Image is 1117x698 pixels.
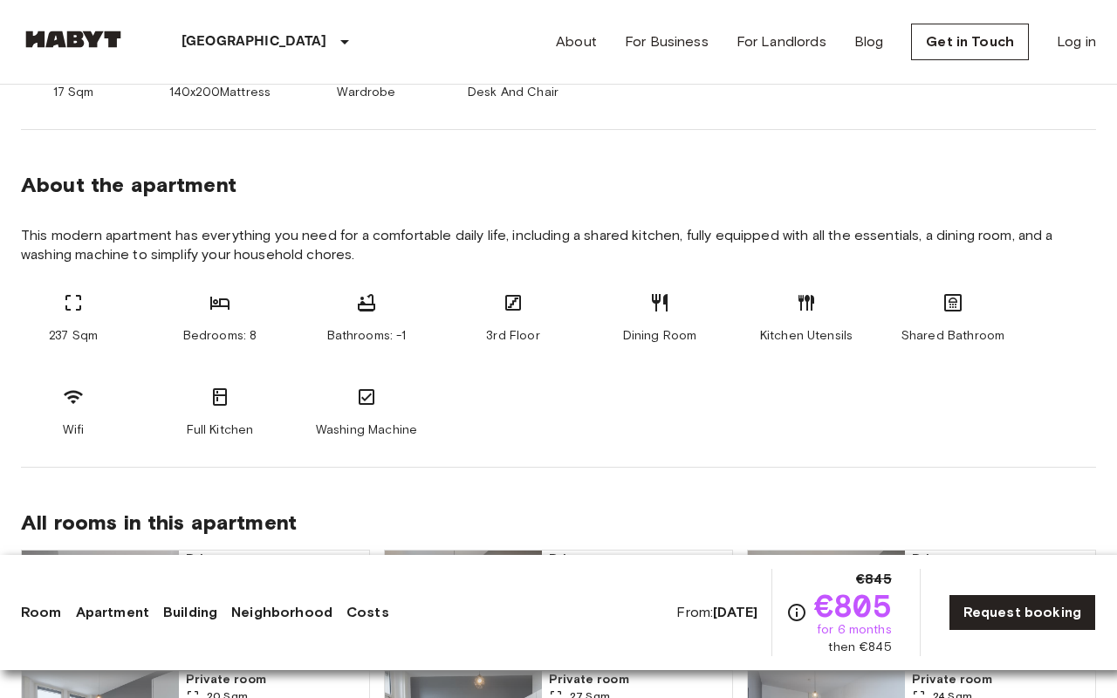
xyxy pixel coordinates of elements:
a: For Business [625,31,709,52]
a: Blog [854,31,884,52]
span: This modern apartment has everything you need for a comfortable daily life, including a shared ki... [21,226,1096,264]
span: Dining Room [623,327,697,345]
span: then €845 [828,639,891,656]
span: About the apartment [21,172,236,198]
span: Kitchen Utensils [760,327,853,345]
img: Marketing picture of unit DE-01-047-07H [748,551,905,655]
a: About [556,31,597,52]
span: Private room [912,551,1088,568]
a: Marketing picture of unit DE-01-047-07HPrevious imagePrevious imagePrivate room17 Sqm83rd FloorUn... [747,550,1096,656]
a: Request booking [949,594,1096,631]
span: €845 [856,569,892,590]
svg: Check cost overview for full price breakdown. Please note that discounts apply to new joiners onl... [786,602,807,623]
img: Marketing picture of unit DE-01-047-08H [385,551,542,655]
img: Marketing picture of unit DE-01-047-06H [22,551,179,655]
a: Room [21,602,62,623]
span: 17 Sqm [53,84,94,101]
span: Desk And Chair [468,84,558,101]
span: Bathrooms: -1 [327,327,407,345]
span: Private room [186,551,362,568]
a: Log in [1057,31,1096,52]
a: Get in Touch [911,24,1029,60]
span: Washing Machine [316,421,417,439]
span: 140x200Mattress [169,84,271,101]
span: 237 Sqm [49,327,98,345]
span: for 6 months [817,621,892,639]
a: Building [163,602,217,623]
img: Habyt [21,31,126,48]
a: Apartment [76,602,149,623]
span: Wardrobe [337,84,395,101]
p: [GEOGRAPHIC_DATA] [182,31,327,52]
span: Private room [186,671,362,688]
a: For Landlords [737,31,826,52]
span: Private room [912,671,1088,688]
span: Full Kitchen [187,421,254,439]
span: All rooms in this apartment [21,510,1096,536]
a: Marketing picture of unit DE-01-047-08HPrevious imagePrevious imagePrivate room19 Sqm83rd FloorUn... [384,550,733,656]
span: Bedrooms: 8 [183,327,257,345]
span: From: [676,603,757,622]
span: Wifi [63,421,85,439]
span: Shared Bathroom [901,327,1004,345]
a: Costs [346,602,389,623]
span: 3rd Floor [486,327,539,345]
a: Neighborhood [231,602,332,623]
span: Private room [549,551,725,568]
span: €805 [814,590,892,621]
b: [DATE] [713,604,757,620]
a: Marketing picture of unit DE-01-047-06HPrevious imagePrevious imagePrivate room16 Sqm83rd FloorFr... [21,550,370,656]
span: Private room [549,671,725,688]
